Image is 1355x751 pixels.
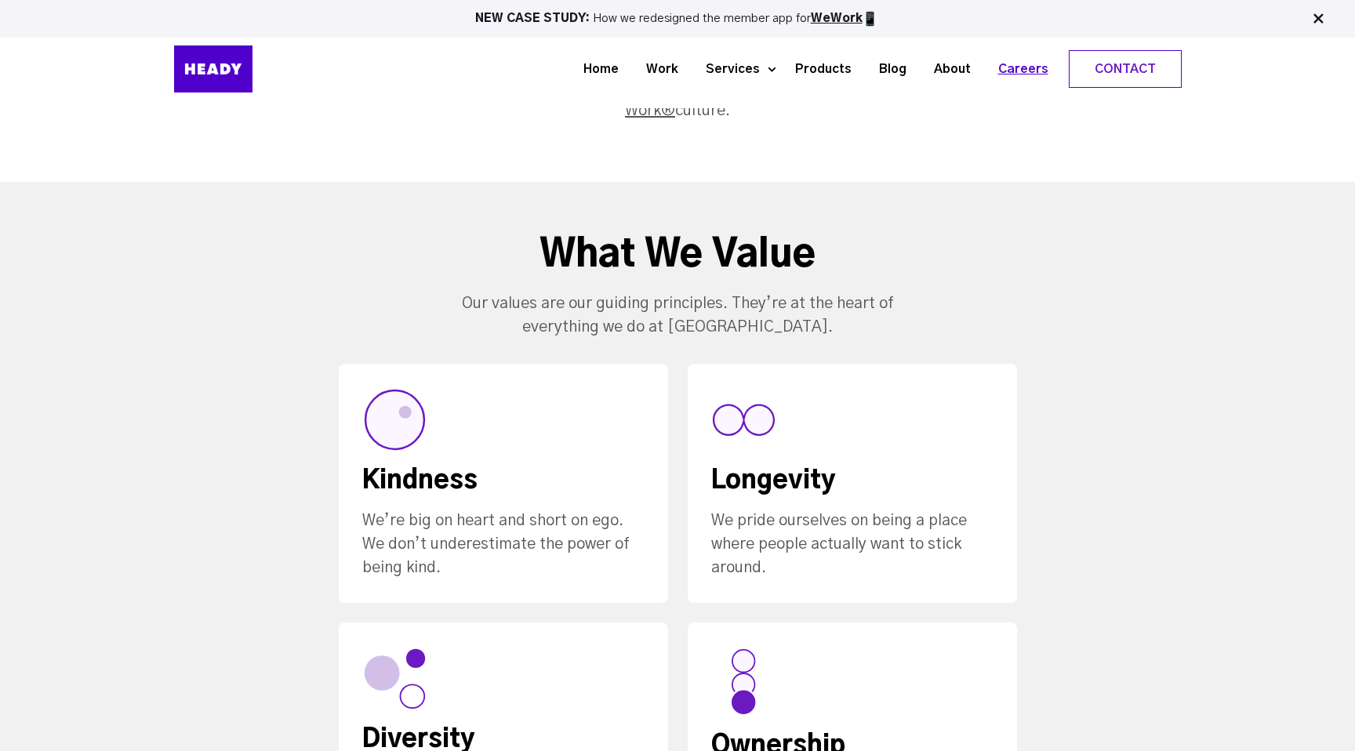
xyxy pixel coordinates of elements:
div: Longevity [711,465,951,496]
a: Products [776,55,859,84]
a: About [914,55,979,84]
div: Navigation Menu [292,50,1182,88]
a: Careers [979,55,1056,84]
a: Work [627,55,686,84]
img: Property 1=Diversity [362,646,427,711]
img: Close Bar [1310,11,1326,27]
a: Blog [859,55,914,84]
strong: NEW CASE STUDY: [475,13,593,24]
img: app emoji [863,11,878,27]
div: Kindness [362,465,602,496]
img: Property 1=Longevity [711,387,776,452]
div: We’re big on heart and short on ego. We don’t underestimate the power of being kind. [362,509,645,579]
img: Property 1=Ownership [711,646,776,717]
a: Contact [1070,51,1181,87]
a: WeWork [811,13,863,24]
img: Property 1=Kindness [362,387,427,452]
p: How we redesigned the member app for [7,11,1348,27]
a: Services [686,55,768,84]
div: We pride ourselves on being a place where people actually want to stick around. [711,509,994,579]
img: Heady_Logo_Web-01 (1) [174,45,252,93]
p: Our values are our guiding principles. They’re at the heart of everything we do at [GEOGRAPHIC_DA... [430,292,925,339]
a: Home [564,55,627,84]
div: What We Value [336,232,1019,279]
